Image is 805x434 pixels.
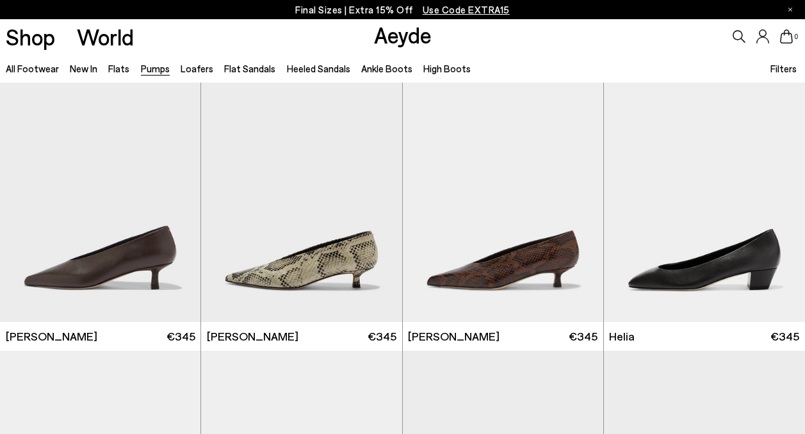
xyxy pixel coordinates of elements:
a: Loafers [181,63,213,74]
a: Flat Sandals [224,63,275,74]
span: €345 [167,328,195,344]
span: Filters [770,63,797,74]
a: Heeled Sandals [287,63,350,74]
a: Shop [6,26,55,48]
img: Helia Low-Cut Pumps [604,70,805,322]
span: €345 [569,328,598,344]
a: Aeyde [374,21,432,48]
span: €345 [368,328,396,344]
a: Ankle Boots [361,63,412,74]
p: Final Sizes | Extra 15% Off [295,2,510,18]
a: [PERSON_NAME] €345 [403,322,603,351]
a: Pumps [141,63,170,74]
img: Clara Pointed-Toe Pumps [403,70,603,322]
a: New In [70,63,97,74]
a: Flats [108,63,129,74]
a: Helia €345 [604,322,805,351]
a: 0 [780,29,793,44]
a: High Boots [423,63,471,74]
a: [PERSON_NAME] €345 [201,322,402,351]
a: All Footwear [6,63,59,74]
img: Clara Pointed-Toe Pumps [201,70,402,322]
span: 0 [793,33,799,40]
span: [PERSON_NAME] [408,328,500,344]
span: Helia [609,328,635,344]
a: World [77,26,134,48]
span: Navigate to /collections/ss25-final-sizes [423,4,510,15]
span: [PERSON_NAME] [6,328,97,344]
span: [PERSON_NAME] [207,328,298,344]
span: €345 [770,328,799,344]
